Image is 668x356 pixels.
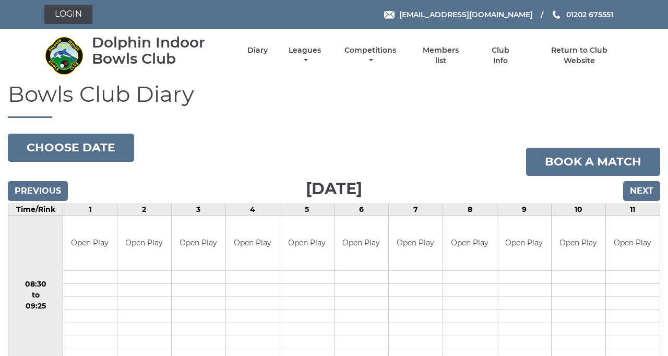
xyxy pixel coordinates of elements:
[247,45,268,55] a: Diary
[399,10,533,19] span: [EMAIL_ADDRESS][DOMAIN_NAME]
[552,216,605,270] td: Open Play
[117,204,171,216] td: 2
[92,34,229,67] div: Dolphin Indoor Bowls Club
[171,204,225,216] td: 3
[566,10,613,19] span: 01202 675551
[8,181,68,201] input: Previous
[526,148,660,176] a: Book a match
[483,45,517,66] a: Club Info
[172,216,225,270] td: Open Play
[553,10,560,19] img: Phone us
[623,181,660,201] input: Next
[286,45,324,66] a: Leagues
[226,216,280,270] td: Open Play
[335,216,388,270] td: Open Play
[443,216,497,270] td: Open Play
[44,36,83,75] img: Dolphin Indoor Bowls Club
[551,9,613,20] a: Phone us 01202 675551
[117,216,171,270] td: Open Play
[606,216,660,270] td: Open Play
[225,204,280,216] td: 4
[280,204,334,216] td: 5
[443,204,497,216] td: 8
[384,11,395,19] img: Email
[8,82,660,118] h1: Bowls Club Diary
[8,204,63,216] td: Time/Rink
[389,216,443,270] td: Open Play
[605,204,660,216] td: 11
[497,204,551,216] td: 9
[280,216,334,270] td: Open Play
[535,45,624,66] a: Return to Club Website
[497,216,551,270] td: Open Play
[8,134,134,162] button: Choose date
[342,45,399,66] a: Competitions
[384,9,533,20] a: Email [EMAIL_ADDRESS][DOMAIN_NAME]
[388,204,443,216] td: 7
[63,216,117,270] td: Open Play
[417,45,465,66] a: Members list
[334,204,388,216] td: 6
[551,204,605,216] td: 10
[44,5,92,24] a: Login
[63,204,117,216] td: 1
